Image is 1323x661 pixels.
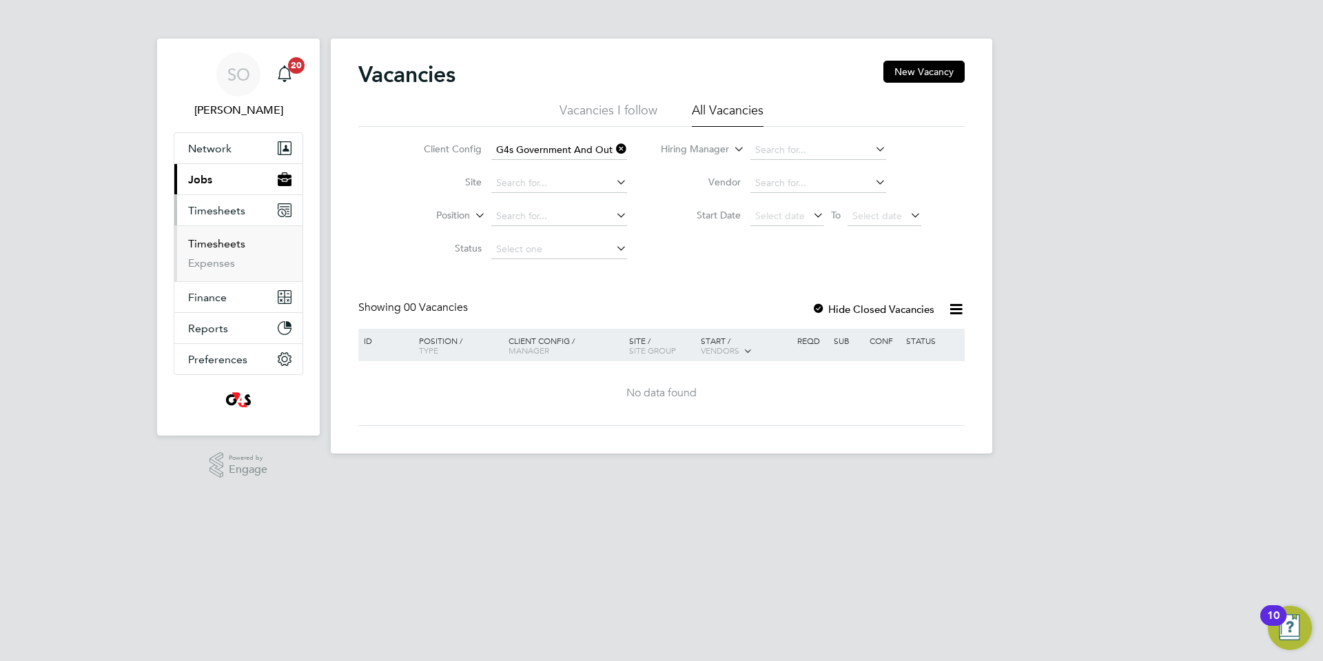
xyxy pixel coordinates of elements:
span: Select date [755,210,805,222]
span: Samantha Orchard [174,102,303,119]
div: Start / [697,329,794,363]
span: To [827,206,845,224]
a: Go to home page [174,389,303,411]
span: Type [419,345,438,356]
span: Preferences [188,353,247,366]
span: Finance [188,291,227,304]
input: Search for... [491,174,627,193]
a: SO[PERSON_NAME] [174,52,303,119]
button: Jobs [174,164,302,194]
span: 00 Vacancies [404,301,468,314]
span: Jobs [188,173,212,186]
input: Search for... [750,141,886,160]
span: 20 [288,57,305,74]
button: New Vacancy [883,61,965,83]
a: Powered byEngage [209,452,268,478]
img: g4s4-logo-retina.png [222,389,255,411]
div: ID [360,329,409,352]
span: Select date [852,210,902,222]
span: Reports [188,322,228,335]
div: Reqd [794,329,830,352]
label: Hiring Manager [650,143,729,156]
div: Client Config / [505,329,626,362]
label: Hide Closed Vacancies [812,303,934,316]
div: Status [903,329,963,352]
button: Reports [174,313,302,343]
span: SO [227,65,250,83]
span: Powered by [229,452,267,464]
input: Search for... [491,207,627,226]
button: Timesheets [174,195,302,225]
a: Timesheets [188,237,245,250]
a: 20 [271,52,298,96]
li: All Vacancies [692,102,763,127]
div: Sub [830,329,866,352]
div: Site / [626,329,698,362]
h2: Vacancies [358,61,455,88]
li: Vacancies I follow [560,102,657,127]
span: Site Group [629,345,676,356]
span: Vendors [701,345,739,356]
div: Timesheets [174,225,302,281]
span: Network [188,142,232,155]
button: Open Resource Center, 10 new notifications [1268,606,1312,650]
label: Status [402,242,482,254]
span: Engage [229,464,267,476]
nav: Main navigation [157,39,320,436]
div: 10 [1267,616,1280,633]
label: Start Date [661,209,741,221]
button: Preferences [174,344,302,374]
label: Position [391,209,470,223]
input: Select one [491,240,627,259]
input: Search for... [491,141,627,160]
div: Position / [409,329,505,362]
div: Conf [866,329,902,352]
label: Site [402,176,482,188]
span: Manager [509,345,549,356]
button: Network [174,133,302,163]
button: Finance [174,282,302,312]
a: Expenses [188,256,235,270]
div: No data found [360,386,963,400]
label: Vendor [661,176,741,188]
input: Search for... [750,174,886,193]
label: Client Config [402,143,482,155]
div: Showing [358,301,471,315]
span: Timesheets [188,204,245,217]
